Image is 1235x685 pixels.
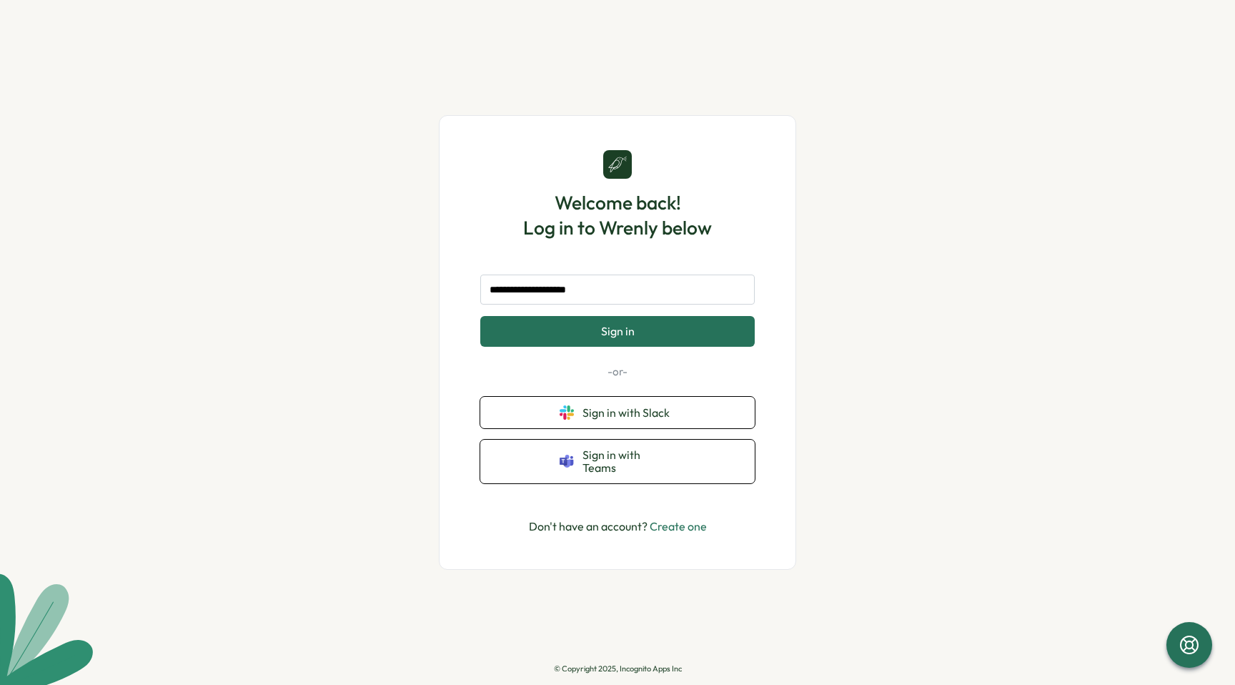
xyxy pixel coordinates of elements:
[523,190,712,240] h1: Welcome back! Log in to Wrenly below
[480,364,755,380] p: -or-
[582,448,675,475] span: Sign in with Teams
[529,518,707,536] p: Don't have an account?
[480,440,755,483] button: Sign in with Teams
[601,325,635,337] span: Sign in
[554,664,682,674] p: © Copyright 2025, Incognito Apps Inc
[650,519,707,533] a: Create one
[480,316,755,346] button: Sign in
[480,397,755,428] button: Sign in with Slack
[582,406,675,419] span: Sign in with Slack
